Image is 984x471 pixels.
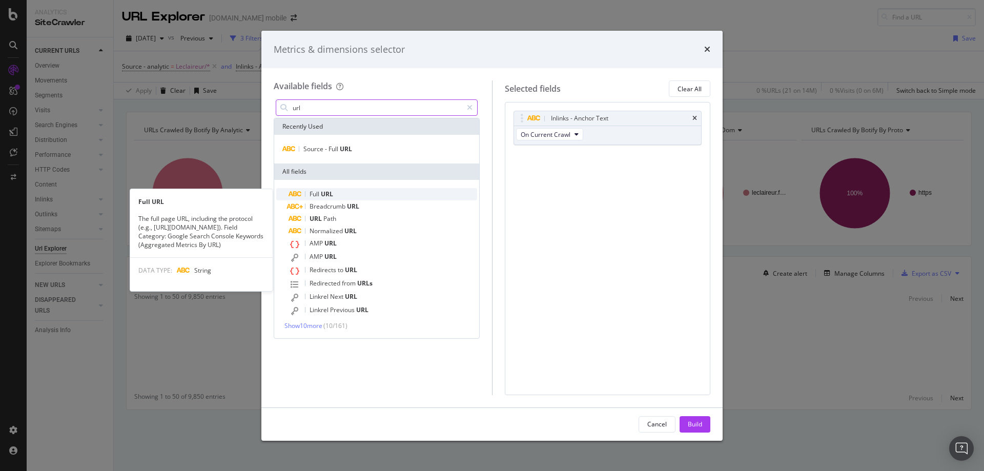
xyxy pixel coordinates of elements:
[505,83,561,95] div: Selected fields
[324,252,337,261] span: URL
[639,416,675,433] button: Cancel
[551,113,608,124] div: Inlinks - Anchor Text
[274,43,405,56] div: Metrics & dimensions selector
[329,145,340,153] span: Full
[345,292,357,301] span: URL
[130,197,273,206] div: Full URL
[344,227,357,235] span: URL
[347,202,359,211] span: URL
[669,80,710,97] button: Clear All
[647,420,667,428] div: Cancel
[310,265,338,274] span: Redirects
[310,190,321,198] span: Full
[310,227,344,235] span: Normalized
[303,145,325,153] span: Source
[310,252,324,261] span: AMP
[680,416,710,433] button: Build
[356,305,368,314] span: URL
[357,279,373,288] span: URLs
[274,118,479,135] div: Recently Used
[310,305,330,314] span: Linkrel
[338,265,345,274] span: to
[345,265,357,274] span: URL
[342,279,357,288] span: from
[261,31,723,441] div: modal
[521,130,570,139] span: On Current Crawl
[292,100,462,115] input: Search by field name
[330,292,345,301] span: Next
[514,111,702,145] div: Inlinks - Anchor TexttimesOn Current Crawl
[678,85,702,93] div: Clear All
[310,239,324,248] span: AMP
[310,214,323,223] span: URL
[274,163,479,180] div: All fields
[321,190,333,198] span: URL
[130,214,273,250] div: The full page URL, including the protocol (e.g., [URL][DOMAIN_NAME]). Field Category: Google Sear...
[325,145,329,153] span: -
[323,321,347,330] span: ( 10 / 161 )
[274,80,332,92] div: Available fields
[340,145,352,153] span: URL
[949,436,974,461] div: Open Intercom Messenger
[310,292,330,301] span: Linkrel
[284,321,322,330] span: Show 10 more
[323,214,336,223] span: Path
[516,128,583,140] button: On Current Crawl
[310,279,342,288] span: Redirected
[704,43,710,56] div: times
[310,202,347,211] span: Breadcrumb
[330,305,356,314] span: Previous
[324,239,337,248] span: URL
[688,420,702,428] div: Build
[692,115,697,121] div: times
